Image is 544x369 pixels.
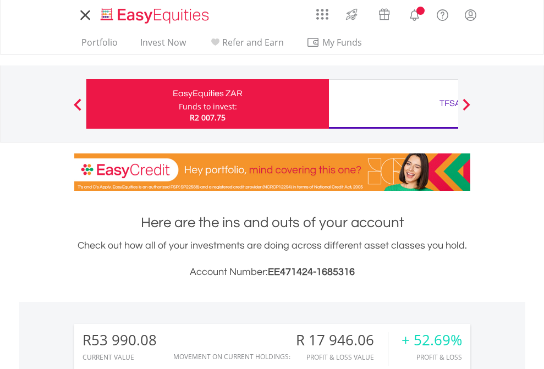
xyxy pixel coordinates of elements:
div: Movement on Current Holdings: [173,353,290,360]
div: Funds to invest: [179,101,237,112]
div: R53 990.08 [83,332,157,348]
a: Refer and Earn [204,37,288,54]
div: Profit & Loss Value [296,354,388,361]
span: Refer and Earn [222,36,284,48]
div: CURRENT VALUE [83,354,157,361]
a: Notifications [400,3,428,25]
a: Portfolio [77,37,122,54]
img: thrive-v2.svg [343,5,361,23]
a: Invest Now [136,37,190,54]
h3: Account Number: [74,265,470,280]
a: My Profile [457,3,485,27]
img: grid-menu-icon.svg [316,8,328,20]
div: + 52.69% [402,332,462,348]
a: FAQ's and Support [428,3,457,25]
div: Profit & Loss [402,354,462,361]
img: vouchers-v2.svg [375,5,393,23]
a: AppsGrid [309,3,336,20]
div: EasyEquities ZAR [93,86,322,101]
a: Home page [96,3,213,25]
div: Check out how all of your investments are doing across different asset classes you hold. [74,238,470,280]
span: EE471424-1685316 [268,267,355,277]
button: Previous [67,104,89,115]
span: My Funds [306,35,378,49]
div: R 17 946.06 [296,332,388,348]
span: R2 007.75 [190,112,226,123]
img: EasyCredit Promotion Banner [74,153,470,191]
a: Vouchers [368,3,400,23]
button: Next [455,104,477,115]
h1: Here are the ins and outs of your account [74,213,470,233]
img: EasyEquities_Logo.png [98,7,213,25]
